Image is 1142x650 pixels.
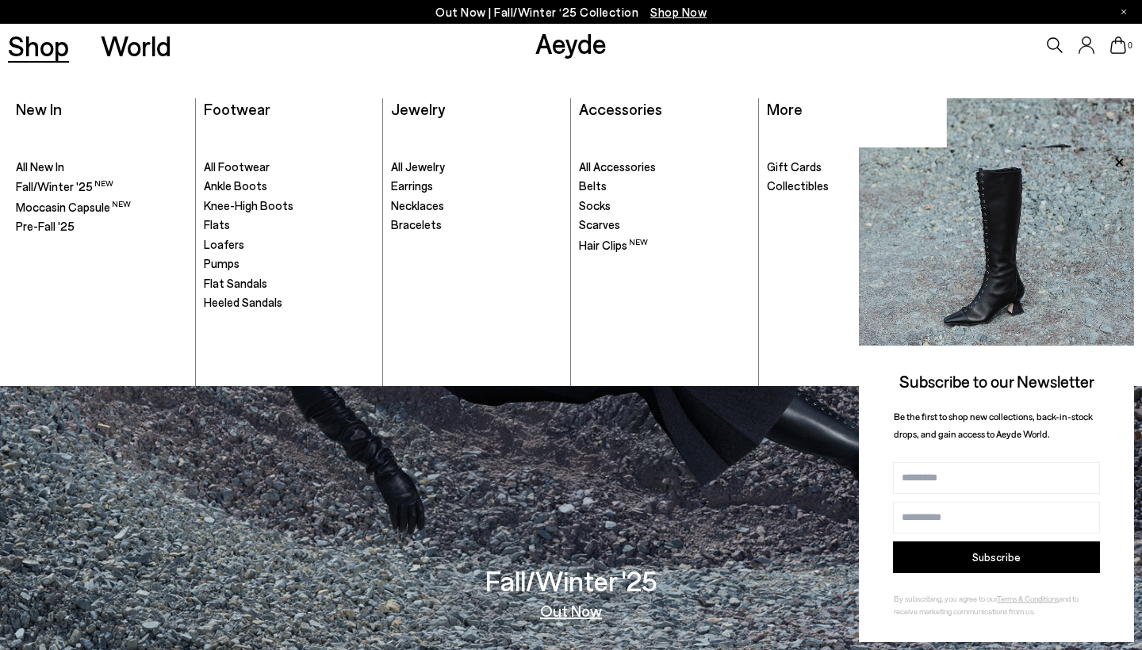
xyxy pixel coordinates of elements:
[204,256,375,272] a: Pumps
[391,217,442,231] span: Bracelets
[899,371,1094,391] span: Subscribe to our Newsletter
[204,99,270,118] a: Footwear
[1126,41,1134,50] span: 0
[579,238,648,252] span: Hair Clips
[204,217,230,231] span: Flats
[579,198,750,214] a: Socks
[16,219,75,233] span: Pre-Fall '25
[540,602,602,618] a: Out Now
[767,159,822,174] span: Gift Cards
[579,99,662,118] a: Accessories
[391,159,562,175] a: All Jewelry
[204,159,270,174] span: All Footwear
[947,98,1134,378] a: Fall/Winter '25 Out Now
[204,256,240,270] span: Pumps
[859,147,1134,346] img: 2a6287a1333c9a56320fd6e7b3c4a9a9.jpg
[1110,36,1126,54] a: 0
[579,159,656,174] span: All Accessories
[997,594,1059,603] a: Terms & Conditions
[391,198,444,212] span: Necklaces
[16,159,187,175] a: All New In
[391,178,562,194] a: Earrings
[579,198,611,212] span: Socks
[391,217,562,233] a: Bracelets
[204,198,375,214] a: Knee-High Boots
[391,159,445,174] span: All Jewelry
[893,541,1100,573] button: Subscribe
[204,276,375,292] a: Flat Sandals
[767,159,939,175] a: Gift Cards
[391,99,445,118] a: Jewelry
[579,217,620,231] span: Scarves
[767,99,803,118] a: More
[579,237,750,254] a: Hair Clips
[204,178,267,193] span: Ankle Boots
[894,594,997,603] span: By subscribing, you agree to our
[579,178,750,194] a: Belts
[579,178,607,193] span: Belts
[391,198,562,214] a: Necklaces
[16,178,187,195] a: Fall/Winter '25
[204,237,375,253] a: Loafers
[204,159,375,175] a: All Footwear
[650,5,707,19] span: Navigate to /collections/new-in
[204,295,282,309] span: Heeled Sandals
[767,178,939,194] a: Collectibles
[391,178,433,193] span: Earrings
[16,199,187,216] a: Moccasin Capsule
[204,237,244,251] span: Loafers
[204,178,375,194] a: Ankle Boots
[204,276,267,290] span: Flat Sandals
[204,198,293,212] span: Knee-High Boots
[16,99,62,118] a: New In
[435,2,707,22] p: Out Now | Fall/Winter ‘25 Collection
[579,217,750,233] a: Scarves
[101,32,171,59] a: World
[16,179,113,193] span: Fall/Winter '25
[485,567,657,595] h3: Fall/Winter '25
[16,200,131,214] span: Moccasin Capsule
[535,26,607,59] a: Aeyde
[767,178,829,193] span: Collectibles
[204,295,375,311] a: Heeled Sandals
[16,219,187,235] a: Pre-Fall '25
[204,217,375,233] a: Flats
[8,32,69,59] a: Shop
[16,159,64,174] span: All New In
[894,411,1093,440] span: Be the first to shop new collections, back-in-stock drops, and gain access to Aeyde World.
[947,98,1134,378] img: Group_1295_900x.jpg
[579,159,750,175] a: All Accessories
